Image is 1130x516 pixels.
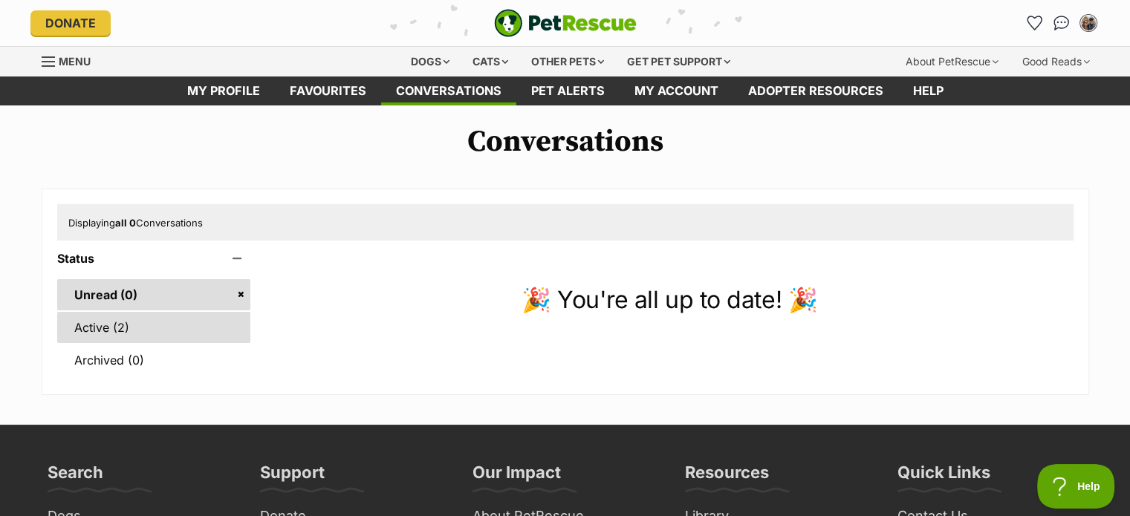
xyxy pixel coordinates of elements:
iframe: Help Scout Beacon - Open [1037,464,1115,509]
a: Donate [30,10,111,36]
h3: Resources [685,462,769,491]
header: Status [57,252,251,265]
div: About PetRescue [895,47,1009,76]
a: Unread (0) [57,279,251,310]
a: PetRescue [494,9,637,37]
a: My profile [172,76,275,105]
span: Displaying Conversations [68,217,203,229]
img: Noa Ben Or profile pic [1081,16,1096,30]
a: conversations [381,76,516,105]
a: Adopter resources [733,76,898,105]
a: Menu [42,47,101,74]
div: Dogs [400,47,460,76]
a: Conversations [1050,11,1074,35]
a: My account [620,76,733,105]
h3: Support [260,462,325,491]
a: Favourites [275,76,381,105]
h3: Quick Links [897,462,990,491]
img: logo-e224e6f780fb5917bec1dbf3a21bbac754714ae5b6737aabdf751b685950b380.svg [494,9,637,37]
ul: Account quick links [1023,11,1100,35]
a: Archived (0) [57,344,251,376]
p: 🎉 You're all up to date! 🎉 [265,282,1073,318]
h3: Search [48,462,103,491]
a: Favourites [1023,11,1047,35]
a: Active (2) [57,312,251,343]
button: My account [1077,11,1100,35]
img: chat-41dd97257d64d25036548639549fe6c8038ab92f7586957e7f3b1b290dea8141.svg [1053,16,1069,30]
a: Pet alerts [516,76,620,105]
a: Help [898,76,958,105]
strong: all 0 [115,217,136,229]
div: Good Reads [1012,47,1100,76]
div: Other pets [521,47,614,76]
div: Get pet support [617,47,741,76]
span: Menu [59,55,91,68]
div: Cats [462,47,519,76]
h3: Our Impact [473,462,561,491]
